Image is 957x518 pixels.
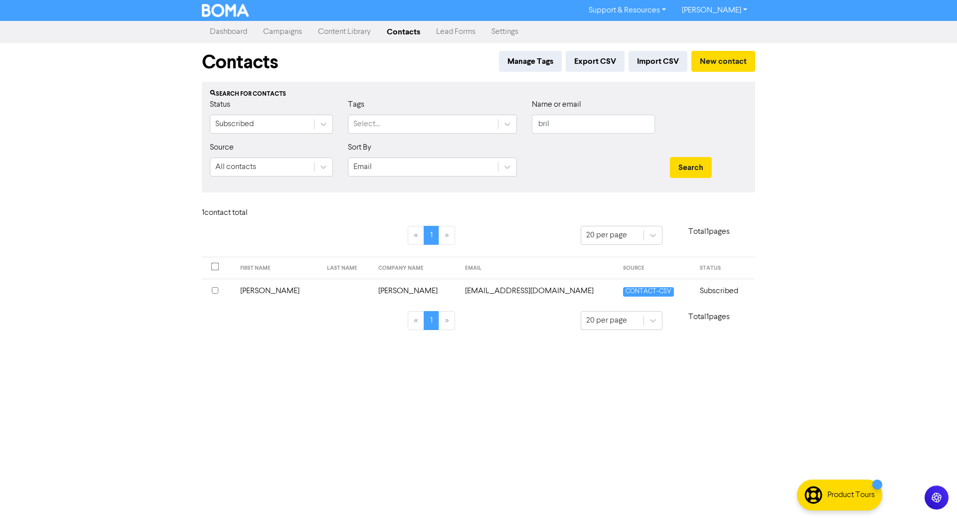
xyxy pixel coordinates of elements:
label: Source [210,142,234,154]
a: Content Library [310,22,379,42]
p: Total 1 pages [662,226,755,238]
a: Dashboard [202,22,255,42]
a: [PERSON_NAME] [674,2,755,18]
label: Status [210,99,230,111]
a: Campaigns [255,22,310,42]
a: Settings [483,22,526,42]
th: FIRST NAME [234,257,321,279]
th: SOURCE [617,257,694,279]
div: 20 per page [586,229,627,241]
th: STATUS [694,257,755,279]
a: Lead Forms [428,22,483,42]
img: BOMA Logo [202,4,249,17]
label: Sort By [348,142,371,154]
button: Import CSV [629,51,687,72]
div: Search for contacts [210,90,747,99]
th: EMAIL [459,257,617,279]
div: Select... [353,118,380,130]
p: Total 1 pages [662,311,755,323]
th: COMPANY NAME [372,257,459,279]
td: [PERSON_NAME] [234,279,321,303]
iframe: Chat Widget [832,410,957,518]
a: Support & Resources [581,2,674,18]
a: Page 1 is your current page [424,311,439,330]
div: Subscribed [215,118,254,130]
button: Search [670,157,712,178]
a: Contacts [379,22,428,42]
a: Page 1 is your current page [424,226,439,245]
button: New contact [691,51,755,72]
div: All contacts [215,161,256,173]
div: 20 per page [586,315,627,327]
h1: Contacts [202,51,278,74]
button: Manage Tags [499,51,562,72]
h6: 1 contact total [202,208,282,218]
label: Name or email [532,99,581,111]
td: michaelbril@iinet.net.au [459,279,617,303]
div: Email [353,161,372,173]
td: [PERSON_NAME] [372,279,459,303]
th: LAST NAME [321,257,373,279]
td: Subscribed [694,279,755,303]
label: Tags [348,99,364,111]
button: Export CSV [566,51,625,72]
span: CONTACT-CSV [623,287,674,297]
